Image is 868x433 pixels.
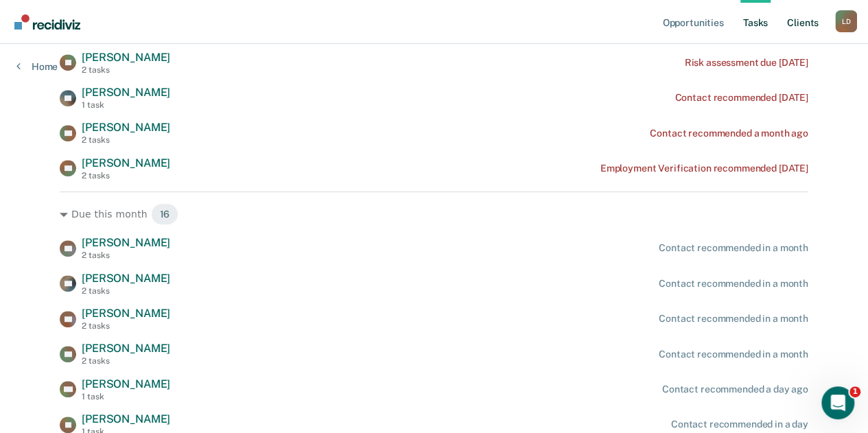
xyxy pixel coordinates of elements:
[60,203,808,225] div: Due this month 16
[82,51,170,64] span: [PERSON_NAME]
[82,100,170,110] div: 1 task
[82,321,170,331] div: 2 tasks
[82,377,170,390] span: [PERSON_NAME]
[82,356,170,366] div: 2 tasks
[82,236,170,249] span: [PERSON_NAME]
[835,10,857,32] div: L D
[835,10,857,32] button: Profile dropdown button
[82,86,170,99] span: [PERSON_NAME]
[659,349,808,360] div: Contact recommended in a month
[675,92,808,104] div: Contact recommended [DATE]
[82,286,170,296] div: 2 tasks
[82,392,170,401] div: 1 task
[82,135,170,145] div: 2 tasks
[849,386,860,397] span: 1
[82,412,170,425] span: [PERSON_NAME]
[684,57,808,69] div: Risk assessment due [DATE]
[662,384,808,395] div: Contact recommended a day ago
[82,171,170,180] div: 2 tasks
[82,65,170,75] div: 2 tasks
[821,386,854,419] iframe: Intercom live chat
[82,342,170,355] span: [PERSON_NAME]
[82,121,170,134] span: [PERSON_NAME]
[14,14,80,30] img: Recidiviz
[659,242,808,254] div: Contact recommended in a month
[671,419,808,430] div: Contact recommended in a day
[82,272,170,285] span: [PERSON_NAME]
[16,60,58,73] a: Home
[659,313,808,325] div: Contact recommended in a month
[659,278,808,290] div: Contact recommended in a month
[82,156,170,169] span: [PERSON_NAME]
[650,128,808,139] div: Contact recommended a month ago
[600,163,808,174] div: Employment Verification recommended [DATE]
[151,203,179,225] span: 16
[82,307,170,320] span: [PERSON_NAME]
[82,250,170,260] div: 2 tasks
